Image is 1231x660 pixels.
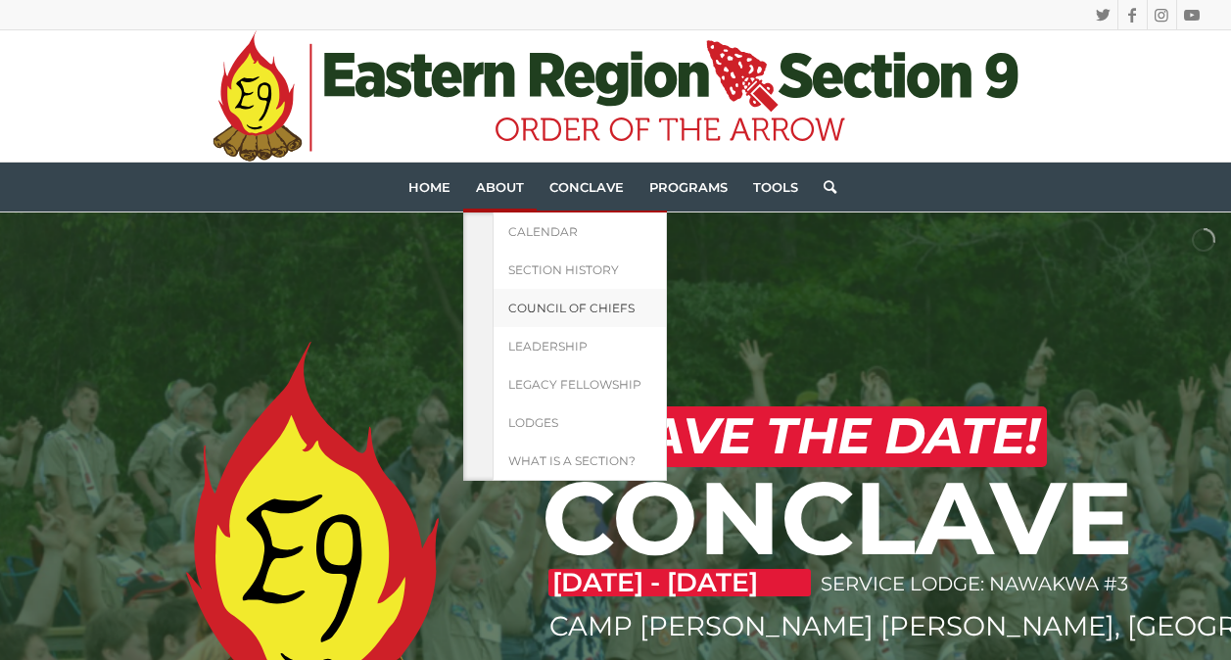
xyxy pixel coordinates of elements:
p: [DATE] - [DATE] [548,569,811,596]
span: Conclave [549,179,624,195]
a: Leadership [493,327,667,365]
span: Calendar [508,224,578,239]
span: Tools [753,179,798,195]
a: Programs [637,163,740,212]
a: Conclave [537,163,637,212]
a: Calendar [493,212,667,251]
a: Section History [493,251,667,289]
span: Home [408,179,450,195]
span: About [476,179,524,195]
p: SERVICE LODGE: NAWAKWA #3 [821,561,1130,606]
a: Legacy Fellowship [493,365,667,403]
span: Programs [649,179,728,195]
a: Council of Chiefs [493,289,667,327]
a: Search [811,163,836,212]
span: Legacy Fellowship [508,377,641,392]
a: What is a Section? [493,442,667,481]
a: Lodges [493,403,667,442]
a: Tools [740,163,811,212]
a: Home [396,163,463,212]
h1: CONCLAVE [542,464,1134,572]
span: Section History [508,262,619,277]
p: CAMP [PERSON_NAME] [PERSON_NAME], [GEOGRAPHIC_DATA] [549,607,1134,644]
span: Leadership [508,339,588,354]
h2: SAVE THE DATE! [607,406,1047,467]
a: About [463,163,537,212]
span: Council of Chiefs [508,301,635,315]
span: What is a Section? [508,453,636,468]
span: Lodges [508,415,558,430]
